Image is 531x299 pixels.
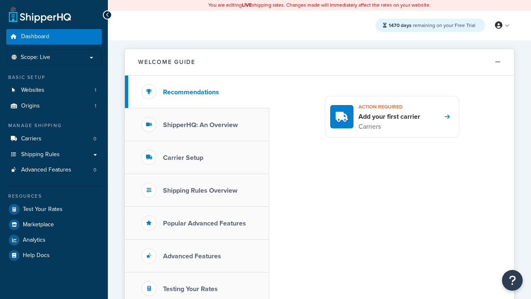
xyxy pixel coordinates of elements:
[6,202,102,217] a: Test Your Rates
[138,59,195,65] h2: Welcome Guide
[23,237,46,244] span: Analytics
[163,252,221,260] h3: Advanced Features
[163,121,238,129] h3: ShipperHQ: An Overview
[23,252,50,259] span: Help Docs
[389,22,475,29] span: remaining on your Free Trial
[6,74,102,81] div: Basic Setup
[6,98,102,114] a: Origins1
[6,131,102,147] a: Carriers0
[358,121,420,132] p: Carriers
[21,87,44,94] span: Websites
[125,49,514,76] button: Welcome Guide
[6,162,102,178] li: Advanced Features
[23,221,54,228] span: Marketplace
[6,248,102,263] a: Help Docs
[163,154,203,162] h3: Carrier Setup
[6,122,102,129] div: Manage Shipping
[6,217,102,232] a: Marketplace
[6,233,102,248] a: Analytics
[93,167,96,174] span: 0
[95,103,96,110] span: 1
[93,135,96,142] span: 0
[21,103,40,110] span: Origins
[6,131,102,147] li: Carriers
[389,22,412,29] strong: 1470 days
[6,29,102,44] a: Dashboard
[358,112,420,121] h4: Add your first carrier
[21,167,71,174] span: Advanced Features
[358,101,420,112] h3: Action required
[21,54,50,61] span: Scope: Live
[21,135,41,142] span: Carriers
[163,220,246,227] h3: Popular Advanced Features
[163,187,237,194] h3: Shipping Rules Overview
[6,162,102,178] a: Advanced Features0
[6,98,102,114] li: Origins
[502,270,523,291] button: Open Resource Center
[6,147,102,162] a: Shipping Rules
[6,83,102,98] a: Websites1
[163,285,218,293] h3: Testing Your Rates
[23,206,63,213] span: Test Your Rates
[21,151,60,158] span: Shipping Rules
[6,83,102,98] li: Websites
[163,88,219,96] h3: Recommendations
[6,193,102,200] div: Resources
[21,33,49,40] span: Dashboard
[242,1,252,9] b: LIVE
[95,87,96,94] span: 1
